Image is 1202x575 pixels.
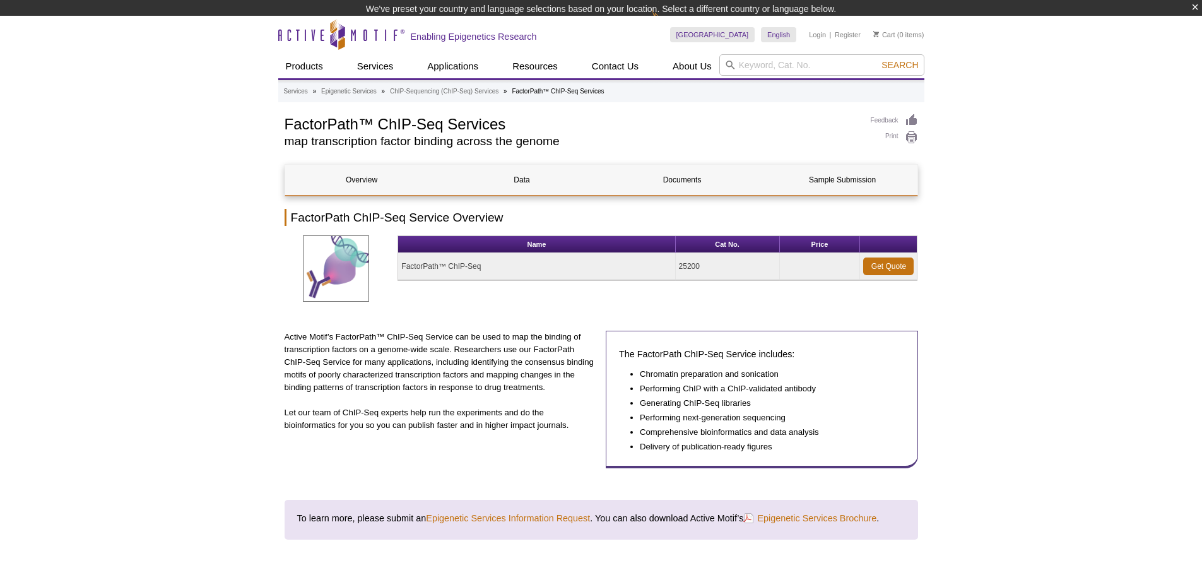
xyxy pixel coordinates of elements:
a: Sample Submission [766,165,919,195]
p: Let our team of ChIP-Seq experts help run the experiments and do the bioinformatics for you so yo... [285,406,597,432]
li: Delivery of publication-ready figures [640,441,892,453]
a: Data [445,165,599,195]
a: Overview [285,165,439,195]
li: Performing ChIP with a ChIP-validated antibody [640,382,892,395]
a: Get Quote [863,258,914,275]
a: Epigenetic Services [321,86,377,97]
a: Epigenetic Services Brochure [743,511,876,525]
a: Documents [606,165,759,195]
li: » [382,88,386,95]
li: » [504,88,507,95]
p: Active Motif’s FactorPath™ ChIP-Seq Service can be used to map the binding of transcription facto... [285,331,597,394]
li: » [313,88,317,95]
h2: FactorPath ChIP-Seq Service Overview [285,209,918,226]
a: Feedback [871,114,918,127]
th: Name [398,236,675,253]
h4: To learn more, please submit an . You can also download Active Motif’s . [297,513,905,524]
img: Transcription Factors [303,235,369,302]
a: Products [278,54,331,78]
h2: Enabling Epigenetics Research [411,31,537,42]
a: Resources [505,54,565,78]
span: Search [881,60,918,70]
li: | [830,27,832,42]
a: ChIP-Sequencing (ChIP-Seq) Services [390,86,498,97]
a: English [761,27,796,42]
li: Generating ChIP-Seq libraries [640,397,892,410]
a: Applications [420,54,486,78]
img: Change Here [652,9,685,39]
a: Epigenetic Services Information Request [426,513,590,524]
a: Services [284,86,308,97]
a: Cart [873,30,895,39]
h1: FactorPath™ ChIP-Seq Services [285,114,858,133]
li: Chromatin preparation and sonication [640,368,892,381]
input: Keyword, Cat. No. [719,54,924,76]
li: Comprehensive bioinformatics and data analysis [640,426,892,439]
h2: map transcription factor binding across the genome [285,136,858,147]
td: 25200 [676,253,780,280]
a: Contact Us [584,54,646,78]
li: (0 items) [873,27,924,42]
a: About Us [665,54,719,78]
th: Cat No. [676,236,780,253]
th: Price [780,236,861,253]
a: Register [835,30,861,39]
h3: The FactorPath ChIP-Seq Service includes: [619,347,905,362]
a: Print [871,131,918,145]
a: [GEOGRAPHIC_DATA] [670,27,755,42]
button: Search [878,59,922,71]
a: Login [809,30,826,39]
li: FactorPath™ ChIP-Seq Services [512,88,604,95]
li: Performing next-generation sequencing [640,412,892,424]
td: FactorPath™ ChIP-Seq [398,253,675,280]
img: Your Cart [873,31,879,37]
a: Services [350,54,401,78]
